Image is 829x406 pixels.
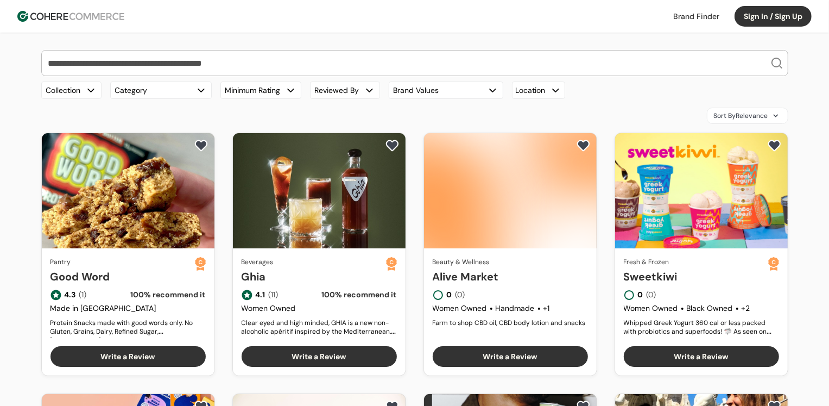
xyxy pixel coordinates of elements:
a: Good Word [50,268,195,285]
button: add to favorite [192,138,210,154]
img: Cohere Logo [17,11,124,22]
span: Sort By Relevance [714,111,768,121]
button: Write a Review [242,346,397,367]
button: Write a Review [50,346,206,367]
button: Sign In / Sign Up [735,6,812,27]
button: add to favorite [383,138,401,154]
button: Write a Review [624,346,779,367]
a: Sweetkiwi [624,268,768,285]
button: add to favorite [574,138,592,154]
a: Ghia [242,268,386,285]
a: Alive Market [433,268,588,285]
button: Write a Review [433,346,588,367]
button: add to favorite [765,138,783,154]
